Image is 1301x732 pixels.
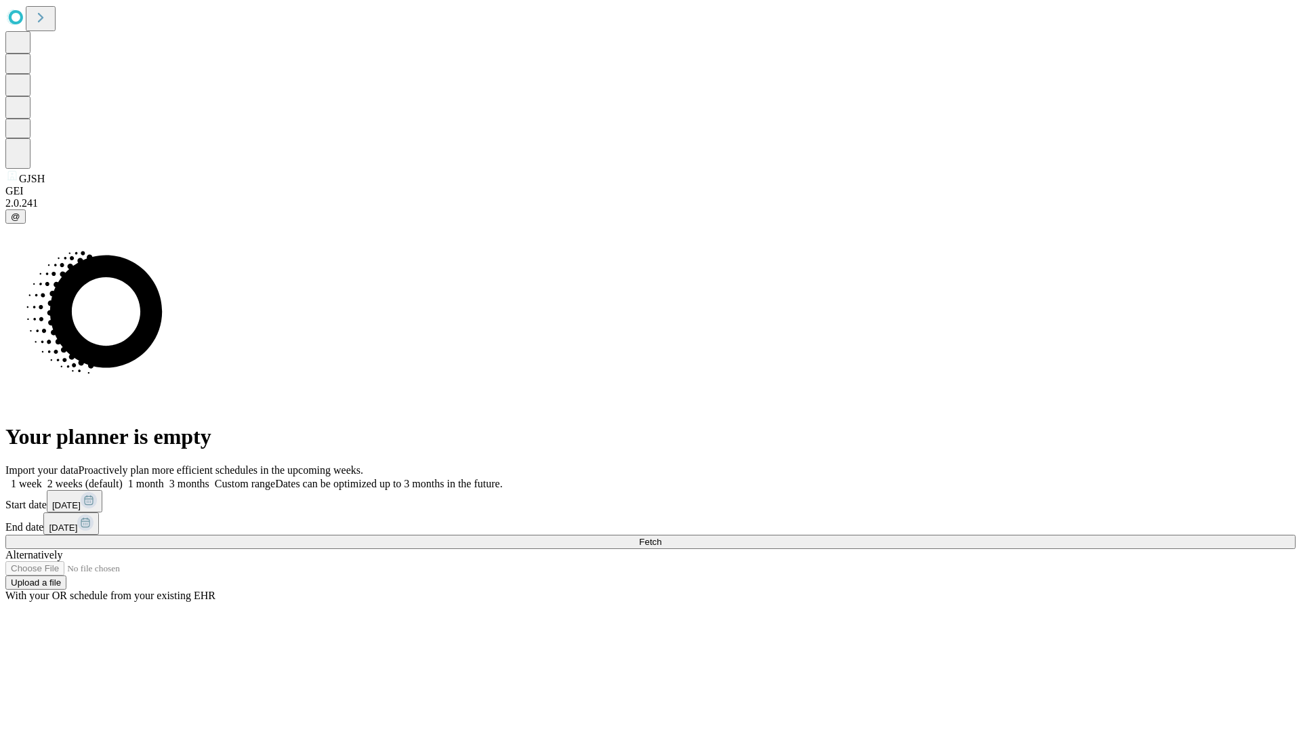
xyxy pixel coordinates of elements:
span: Fetch [639,537,661,547]
button: [DATE] [43,512,99,535]
span: With your OR schedule from your existing EHR [5,590,215,601]
span: Proactively plan more efficient schedules in the upcoming weeks. [79,464,363,476]
span: 1 week [11,478,42,489]
span: GJSH [19,173,45,184]
div: GEI [5,185,1296,197]
div: End date [5,512,1296,535]
span: Dates can be optimized up to 3 months in the future. [275,478,502,489]
span: 3 months [169,478,209,489]
span: @ [11,211,20,222]
button: Fetch [5,535,1296,549]
span: Alternatively [5,549,62,561]
span: 2 weeks (default) [47,478,123,489]
span: Import your data [5,464,79,476]
button: Upload a file [5,575,66,590]
span: [DATE] [49,523,77,533]
h1: Your planner is empty [5,424,1296,449]
span: 1 month [128,478,164,489]
button: @ [5,209,26,224]
div: 2.0.241 [5,197,1296,209]
span: Custom range [215,478,275,489]
button: [DATE] [47,490,102,512]
div: Start date [5,490,1296,512]
span: [DATE] [52,500,81,510]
